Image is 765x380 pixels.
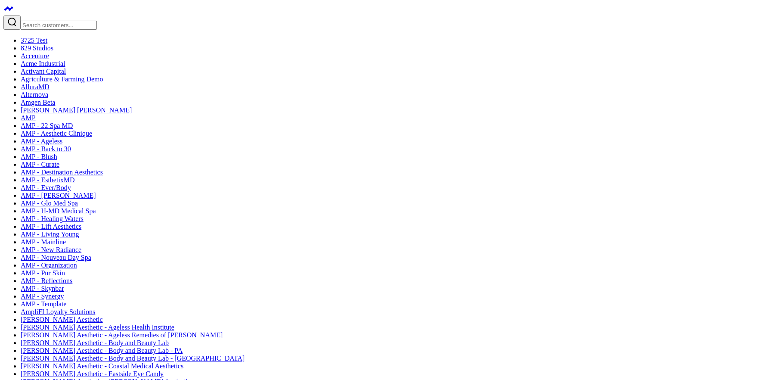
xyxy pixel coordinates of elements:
[21,44,53,52] a: 829 Studios
[21,339,169,346] a: [PERSON_NAME] Aesthetic - Body and Beauty Lab
[21,262,77,269] a: AMP - Organization
[21,199,78,207] a: AMP - Glo Med Spa
[21,130,92,137] a: AMP - Aesthetic Clinique
[21,223,81,230] a: AMP - Lift Aesthetics
[3,16,21,30] button: Search customers button
[21,277,72,284] a: AMP - Reflections
[21,106,132,114] a: [PERSON_NAME] [PERSON_NAME]
[21,308,95,315] a: AmpliFI Loyalty Solutions
[21,230,79,238] a: AMP - Living Young
[21,246,81,253] a: AMP - New Radiance
[21,370,164,377] a: [PERSON_NAME] Aesthetic - Eastside Eye Candy
[21,161,59,168] a: AMP - Curate
[21,207,96,215] a: AMP - H-MD Medical Spa
[21,176,75,184] a: AMP - EsthetixMD
[21,83,50,90] a: AlluraMD
[21,145,71,153] a: AMP - Back to 30
[21,355,245,362] a: [PERSON_NAME] Aesthetic - Body and Beauty Lab - [GEOGRAPHIC_DATA]
[21,324,174,331] a: [PERSON_NAME] Aesthetic - Ageless Health Institute
[21,91,48,98] a: Alternova
[21,168,103,176] a: AMP - Destination Aesthetics
[21,254,91,261] a: AMP - Nouveau Day Spa
[21,184,71,191] a: AMP - Ever/Body
[21,137,62,145] a: AMP - Ageless
[21,99,55,106] a: Amgen Beta
[21,293,64,300] a: AMP - Synergy
[21,21,97,30] input: Search customers input
[21,122,73,129] a: AMP - 22 Spa MD
[21,153,57,160] a: AMP - Blush
[21,60,65,67] a: Acme Industrial
[21,114,36,121] a: AMP
[21,316,103,323] a: [PERSON_NAME] Aesthetic
[21,285,64,292] a: AMP - Skynbar
[21,269,65,277] a: AMP - Pur Skin
[21,331,223,339] a: [PERSON_NAME] Aesthetic - Ageless Remedies of [PERSON_NAME]
[21,192,96,199] a: AMP - [PERSON_NAME]
[21,362,183,370] a: [PERSON_NAME] Aesthetic - Coastal Medical Aesthetics
[21,52,49,59] a: Accenture
[21,347,183,354] a: [PERSON_NAME] Aesthetic - Body and Beauty Lab - PA
[21,37,47,44] a: 3725 Test
[21,300,66,308] a: AMP - Template
[21,238,66,246] a: AMP - Mainline
[21,75,103,83] a: Agriculture & Farming Demo
[21,215,84,222] a: AMP - Healing Waters
[21,68,66,75] a: Activant Capital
